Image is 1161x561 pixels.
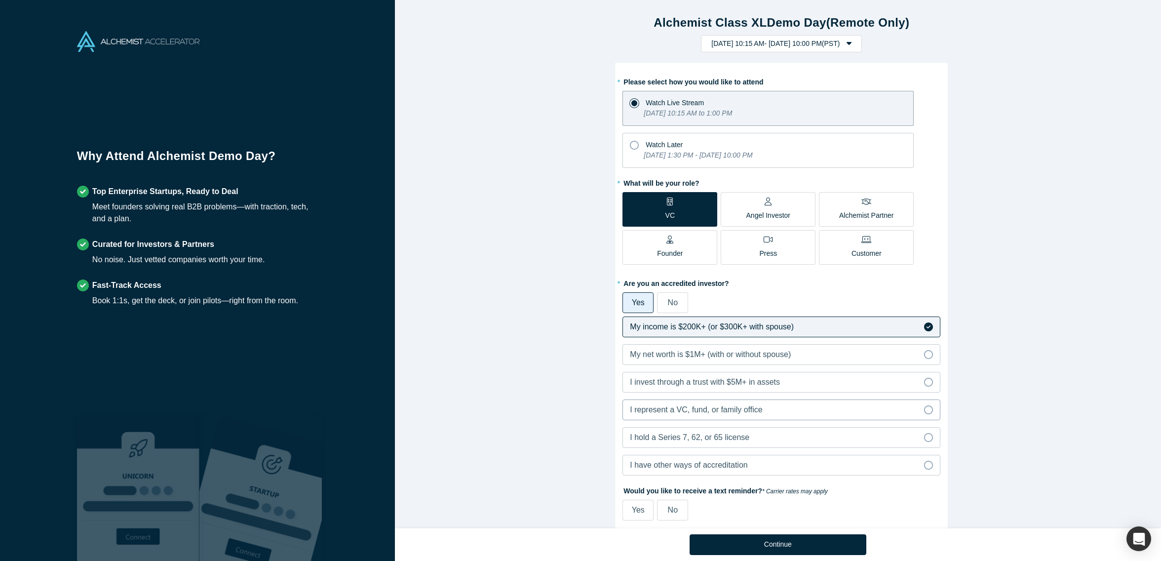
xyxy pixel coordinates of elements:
p: VC [665,210,675,221]
span: My net worth is $1M+ (with or without spouse) [630,350,791,359]
p: Founder [657,248,683,259]
p: Press [759,248,777,259]
label: Please select how you would like to attend [622,74,940,87]
strong: Fast-Track Access [92,281,161,289]
button: Continue [690,534,866,555]
i: [DATE] 10:15 AM to 1:00 PM [644,109,732,117]
img: Robust Technologies [77,415,199,561]
div: Meet founders solving real B2B problems—with traction, tech, and a plan. [92,201,318,225]
img: Alchemist Accelerator Logo [77,31,199,52]
span: My income is $200K+ (or $300K+ with spouse) [630,322,794,331]
p: Customer [851,248,882,259]
strong: Top Enterprise Startups, Ready to Deal [92,187,238,196]
strong: Curated for Investors & Partners [92,240,214,248]
span: Yes [632,506,645,514]
span: I represent a VC, fund, or family office [630,405,762,414]
p: Alchemist Partner [839,210,893,221]
button: [DATE] 10:15 AM- [DATE] 10:00 PM(PST) [701,35,862,52]
label: Are you an accredited investor? [622,275,940,289]
span: I have other ways of accreditation [630,461,747,469]
span: I invest through a trust with $5M+ in assets [630,378,780,386]
em: * Carrier rates may apply [762,488,828,495]
label: What will be your role? [622,175,940,189]
div: No noise. Just vetted companies worth your time. [92,254,265,266]
h1: Why Attend Alchemist Demo Day? [77,147,318,172]
span: I hold a Series 7, 62, or 65 license [630,433,749,441]
span: Watch Live Stream [646,99,704,107]
label: Would you like to receive a text reminder? [622,482,940,496]
img: Prism AI [199,415,322,561]
i: [DATE] 1:30 PM - [DATE] 10:00 PM [644,151,752,159]
span: No [668,298,678,307]
span: Watch Later [646,141,683,149]
span: Yes [632,298,645,307]
strong: Alchemist Class XL Demo Day (Remote Only) [654,16,909,29]
span: No [668,506,678,514]
p: Angel Investor [746,210,791,221]
div: Book 1:1s, get the deck, or join pilots—right from the room. [92,295,298,307]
